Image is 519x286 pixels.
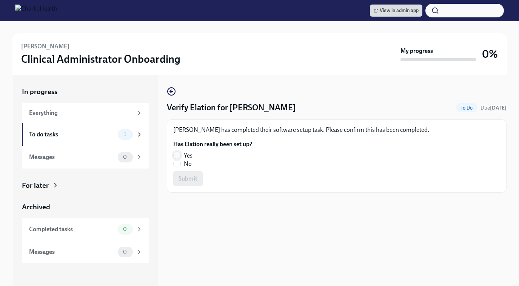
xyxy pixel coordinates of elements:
[119,131,131,137] span: 1
[119,154,131,160] span: 0
[29,130,115,139] div: To do tasks
[22,202,149,212] a: Archived
[456,105,477,111] span: To Do
[480,105,507,111] span: Due
[167,102,296,113] h4: Verify Elation for [PERSON_NAME]
[22,103,149,123] a: Everything
[29,153,115,161] div: Messages
[119,249,131,255] span: 0
[22,87,149,97] a: In progress
[374,7,419,14] span: View in admin app
[21,52,180,66] h3: Clinical Administrator Onboarding
[29,248,115,256] div: Messages
[22,181,49,190] div: For later
[480,104,507,111] span: August 23rd, 2025 10:00
[22,218,149,241] a: Completed tasks0
[370,5,422,17] a: View in admin app
[15,5,57,17] img: CharlieHealth
[400,47,433,55] strong: My progress
[184,152,193,160] span: Yes
[184,160,192,168] span: No
[29,109,133,117] div: Everything
[119,226,131,232] span: 0
[482,47,498,61] h3: 0%
[29,225,115,233] div: Completed tasks
[22,181,149,190] a: For later
[173,126,500,134] p: [PERSON_NAME] has completed their software setup task. Please confirm this has been completed.
[21,42,69,51] h6: [PERSON_NAME]
[490,105,507,111] strong: [DATE]
[22,241,149,263] a: Messages0
[173,140,252,148] label: Has Elation really been set up?
[22,146,149,169] a: Messages0
[22,123,149,146] a: To do tasks1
